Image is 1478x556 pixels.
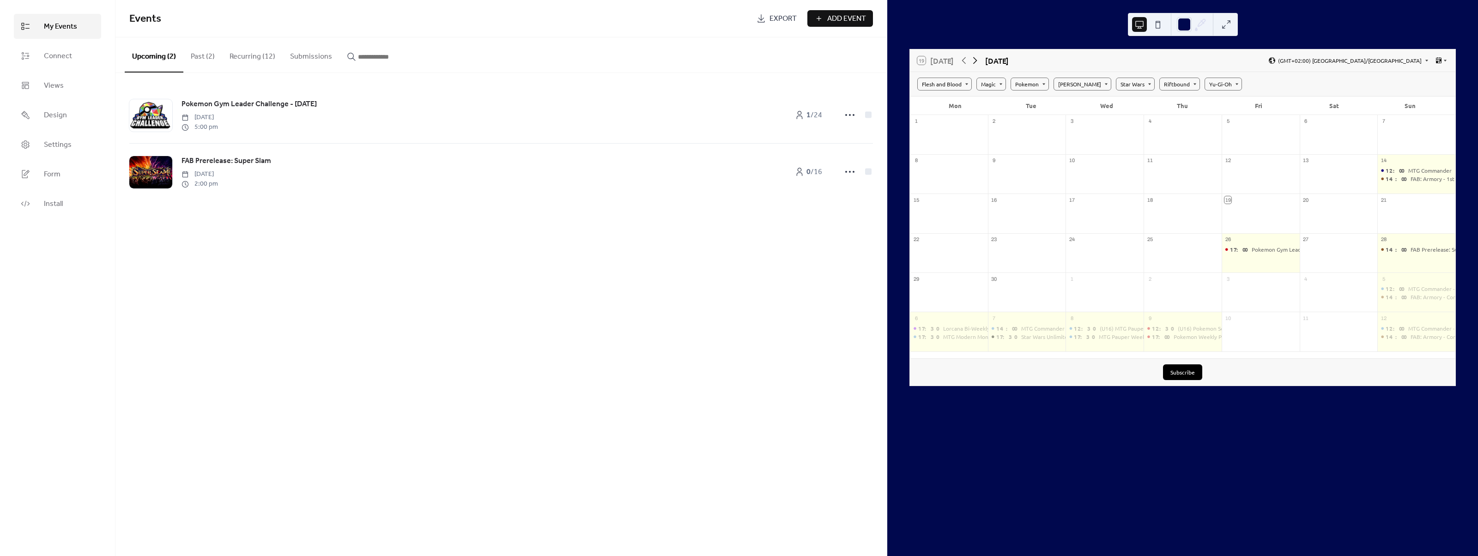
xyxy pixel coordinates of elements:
[913,118,920,125] div: 1
[1224,314,1231,321] div: 10
[1152,333,1174,341] span: 17:00
[1224,236,1231,243] div: 26
[1302,157,1309,164] div: 13
[44,169,61,180] span: Form
[1224,157,1231,164] div: 12
[1074,325,1100,332] span: 12:30
[913,275,920,282] div: 29
[918,333,943,341] span: 17:30
[991,157,998,164] div: 9
[1146,196,1153,203] div: 18
[1224,118,1231,125] div: 5
[1099,333,1150,341] div: MTG Pauper Weekly
[913,196,920,203] div: 15
[44,51,72,62] span: Connect
[991,236,998,243] div: 23
[1386,293,1411,301] span: 14:00
[1380,157,1387,164] div: 14
[996,333,1021,341] span: 17:30
[182,98,317,110] a: Pokemon Gym Leader Challenge - [DATE]
[1302,275,1309,282] div: 4
[1380,118,1387,125] div: 7
[996,325,1021,332] span: 14:00
[1386,167,1408,175] span: 12:00
[182,122,218,132] span: 5:00 pm
[1380,275,1387,282] div: 5
[827,13,866,24] span: Add Event
[14,191,101,216] a: Install
[14,132,101,157] a: Settings
[44,80,64,91] span: Views
[1146,314,1153,321] div: 9
[44,199,63,210] span: Install
[1377,246,1455,254] div: FAB Prerelease: Super Slam
[1372,97,1448,115] div: Sun
[1386,285,1408,293] span: 12:00
[1074,333,1099,341] span: 17:30
[1145,97,1220,115] div: Thu
[1144,333,1222,341] div: Pokemon Weekly Play
[1302,196,1309,203] div: 20
[1278,58,1422,63] span: (GMT+02:00) [GEOGRAPHIC_DATA]/[GEOGRAPHIC_DATA]
[1377,325,1455,332] div: MTG Commander - Sundays
[943,325,1022,332] div: Lorcana Bi-Weekly Tournament
[182,156,271,167] span: FAB Prerelease: Super Slam
[1408,167,1452,175] div: MTG Commander
[1302,236,1309,243] div: 27
[182,169,218,179] span: [DATE]
[993,97,1069,115] div: Tue
[1021,325,1086,332] div: MTG Commander - [DATE]
[1377,175,1455,183] div: FAB: Armory - 1st Keidas
[985,55,1009,66] div: [DATE]
[913,314,920,321] div: 6
[1224,275,1231,282] div: 3
[1146,157,1153,164] div: 11
[806,108,811,122] b: 1
[1068,314,1075,321] div: 8
[1296,97,1372,115] div: Sat
[913,157,920,164] div: 8
[807,10,873,27] button: Add Event
[182,113,218,122] span: [DATE]
[1068,236,1075,243] div: 24
[1252,246,1355,254] div: Pokemon Gym Leader Challenge - [DATE]
[125,37,183,73] button: Upcoming (2)
[14,162,101,187] a: Form
[182,99,317,110] span: Pokemon Gym Leader Challenge - [DATE]
[991,118,998,125] div: 2
[1146,118,1153,125] div: 4
[1146,236,1153,243] div: 25
[183,37,222,72] button: Past (2)
[785,107,831,123] a: 1/24
[1069,97,1145,115] div: Wed
[1386,333,1411,341] span: 14:00
[1146,275,1153,282] div: 2
[1302,118,1309,125] div: 6
[991,275,998,282] div: 30
[283,37,339,72] button: Submissions
[1230,246,1252,254] span: 17:00
[182,155,271,167] a: FAB Prerelease: Super Slam
[913,236,920,243] div: 22
[129,9,161,29] span: Events
[1144,325,1222,332] div: (U16) Pokemon Social Club
[14,73,101,98] a: Views
[1408,285,1477,293] div: MTG Commander - Sundays
[785,163,831,180] a: 0/16
[1377,293,1455,301] div: FAB: Armory - Core Constructed
[1068,118,1075,125] div: 3
[1224,196,1231,203] div: 19
[1386,175,1411,183] span: 14:00
[910,325,988,332] div: Lorcana Bi-Weekly Tournament
[918,325,943,332] span: 17:30
[1302,314,1309,321] div: 11
[1068,275,1075,282] div: 1
[1174,333,1229,341] div: Pokemon Weekly Play
[182,179,218,189] span: 2:00 pm
[806,165,811,179] b: 0
[1066,333,1144,341] div: MTG Pauper Weekly
[1386,325,1408,332] span: 12:00
[910,333,988,341] div: MTG Modern Mondays
[991,196,998,203] div: 16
